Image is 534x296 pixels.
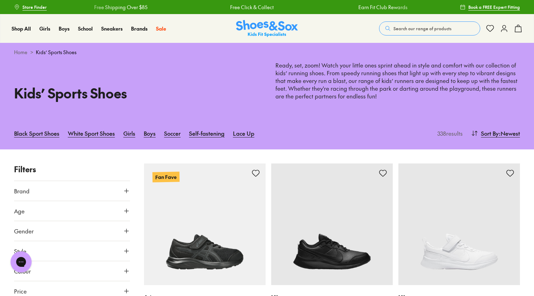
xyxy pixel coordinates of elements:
[68,126,115,141] a: White Sport Shoes
[36,49,77,56] span: Kids’ Sports Shoes
[7,249,35,275] iframe: Gorgias live chat messenger
[14,201,130,221] button: Age
[14,227,34,235] span: Gender
[12,25,31,32] a: Shop All
[22,4,47,10] span: Store Finder
[481,129,499,137] span: Sort By
[379,21,480,36] button: Search our range of products
[436,4,490,11] a: Free Shipping Over $85
[14,241,130,261] button: Style
[236,20,298,37] img: SNS_Logo_Responsive.svg
[14,287,27,295] span: Price
[144,163,266,285] a: Fan Fave
[307,4,357,11] a: Earn Fit Club Rewards
[460,1,520,13] a: Book a FREE Expert Fitting
[14,49,520,56] div: >
[14,247,26,255] span: Style
[471,126,520,141] button: Sort By:Newest
[179,4,222,11] a: Free Click & Collect
[39,25,50,32] a: Girls
[393,25,451,32] span: Search our range of products
[435,129,463,137] p: 338 results
[499,129,520,137] span: : Newest
[131,25,148,32] a: Brands
[14,181,130,201] button: Brand
[156,25,166,32] a: Sale
[43,4,96,11] a: Free Shipping Over $85
[275,62,520,100] p: Ready, set, zoom! Watch your little ones sprint ahead in style and comfort with our collection of...
[189,126,224,141] a: Self-fastening
[468,4,520,10] span: Book a FREE Expert Fitting
[14,49,27,56] a: Home
[123,126,135,141] a: Girls
[14,187,30,195] span: Brand
[59,25,70,32] a: Boys
[144,126,156,141] a: Boys
[14,261,130,281] button: Colour
[14,83,259,103] h1: Kids’ Sports Shoes
[14,207,25,215] span: Age
[164,126,181,141] a: Soccer
[14,221,130,241] button: Gender
[233,126,254,141] a: Lace Up
[78,25,93,32] a: School
[14,1,47,13] a: Store Finder
[14,126,59,141] a: Black Sport Shoes
[14,163,130,175] p: Filters
[152,172,180,182] p: Fan Fave
[101,25,123,32] a: Sneakers
[236,20,298,37] a: Shoes & Sox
